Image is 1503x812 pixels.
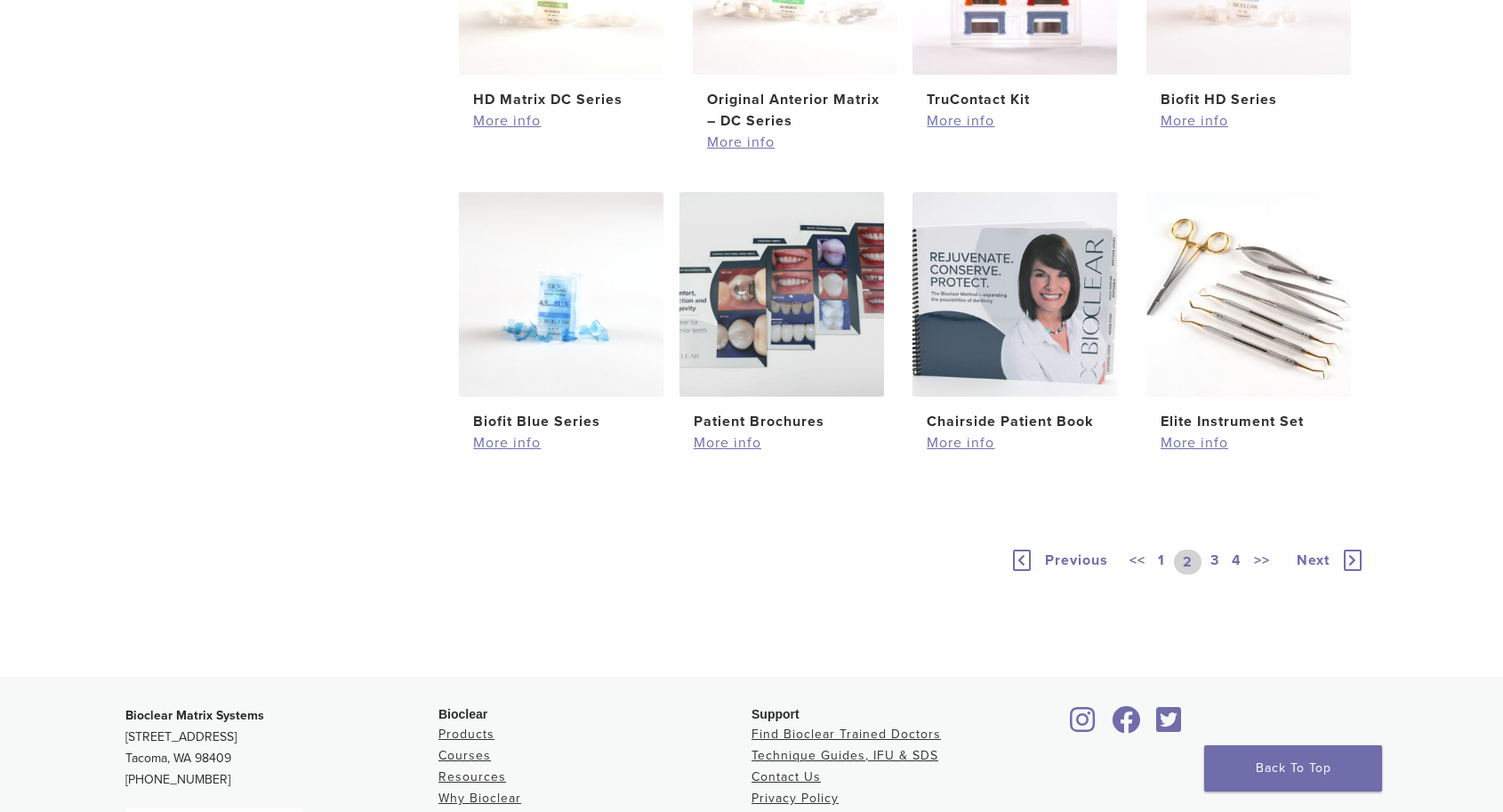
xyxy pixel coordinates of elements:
[694,432,870,454] a: More info
[751,707,800,721] span: Support
[473,432,649,454] a: More info
[1228,550,1245,575] a: 4
[473,110,649,132] a: More info
[1297,551,1330,569] span: Next
[458,192,665,432] a: Biofit Blue SeriesBiofit Blue Series
[927,110,1103,132] a: More info
[1204,745,1382,792] a: Back To Top
[125,708,264,723] strong: Bioclear Matrix Systems
[438,769,506,784] a: Resources
[694,411,870,432] h2: Patient Brochures
[1207,550,1223,575] a: 3
[1045,551,1108,569] span: Previous
[707,89,883,132] h2: Original Anterior Matrix – DC Series
[1161,432,1337,454] a: More info
[473,411,649,432] h2: Biofit Blue Series
[912,192,1119,432] a: Chairside Patient BookChairside Patient Book
[679,192,884,397] img: Patient Brochures
[1161,411,1337,432] h2: Elite Instrument Set
[751,748,938,763] a: Technique Guides, IFU & SDS
[1145,192,1353,432] a: Elite Instrument SetElite Instrument Set
[438,791,521,806] a: Why Bioclear
[1174,550,1202,575] a: 2
[438,748,491,763] a: Courses
[751,791,839,806] a: Privacy Policy
[927,432,1103,454] a: More info
[927,89,1103,110] h2: TruContact Kit
[912,192,1117,397] img: Chairside Patient Book
[1161,110,1337,132] a: More info
[751,769,821,784] a: Contact Us
[438,727,494,742] a: Products
[1146,192,1351,397] img: Elite Instrument Set
[707,132,883,153] a: More info
[125,705,438,791] p: [STREET_ADDRESS] Tacoma, WA 98409 [PHONE_NUMBER]
[459,192,663,397] img: Biofit Blue Series
[751,727,941,742] a: Find Bioclear Trained Doctors
[679,192,886,432] a: Patient BrochuresPatient Brochures
[1161,89,1337,110] h2: Biofit HD Series
[1126,550,1149,575] a: <<
[1065,717,1102,735] a: Bioclear
[1105,717,1146,735] a: Bioclear
[1150,717,1187,735] a: Bioclear
[927,411,1103,432] h2: Chairside Patient Book
[473,89,649,110] h2: HD Matrix DC Series
[438,707,487,721] span: Bioclear
[1250,550,1274,575] a: >>
[1154,550,1169,575] a: 1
